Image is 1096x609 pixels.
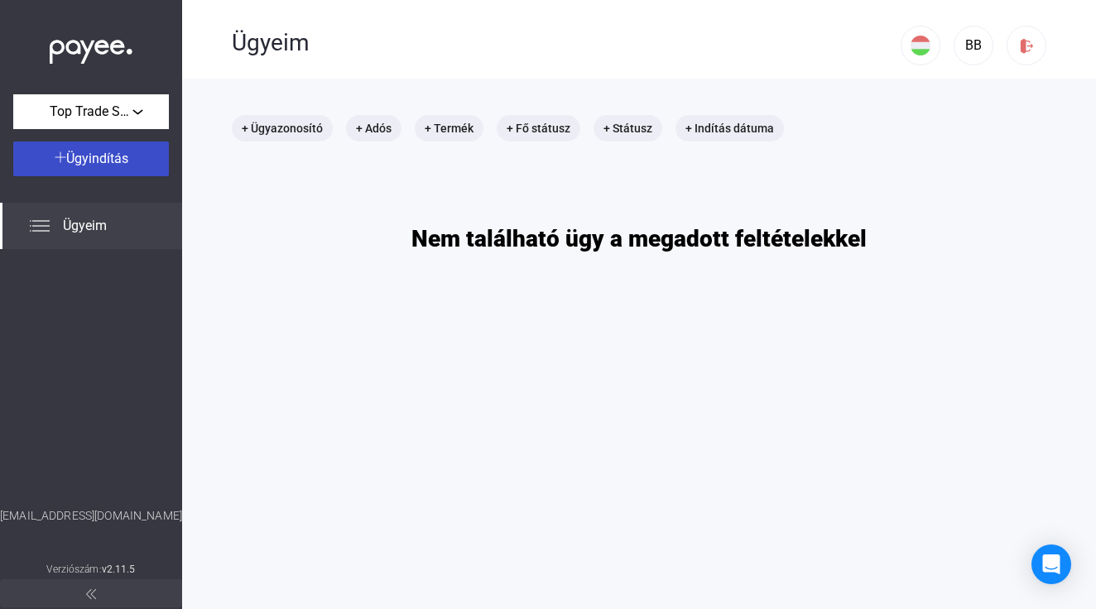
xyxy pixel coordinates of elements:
mat-chip: + Ügyazonosító [232,115,333,141]
img: logout-red [1018,37,1036,55]
span: Ügyindítás [66,151,128,166]
mat-chip: + Adós [346,115,401,141]
img: arrow-double-left-grey.svg [86,589,96,599]
mat-chip: + Fő státusz [497,115,580,141]
img: list.svg [30,216,50,236]
h1: Nem található ügy a megadott feltételekkel [411,224,867,253]
div: Open Intercom Messenger [1031,544,1071,584]
span: Ügyeim [63,216,107,236]
button: HU [901,26,940,65]
mat-chip: + Termék [415,115,483,141]
div: Ügyeim [232,29,901,57]
button: BB [954,26,993,65]
mat-chip: + Indítás dátuma [675,115,784,141]
strong: v2.11.5 [102,563,136,575]
button: Top Trade Star Kft. [13,94,169,129]
img: HU [911,36,930,55]
button: logout-red [1007,26,1046,65]
button: Ügyindítás [13,141,169,176]
img: white-payee-white-dot.svg [50,31,132,65]
mat-chip: + Státusz [594,115,662,141]
span: Top Trade Star Kft. [50,102,132,122]
div: BB [959,36,988,55]
img: plus-white.svg [55,151,66,163]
